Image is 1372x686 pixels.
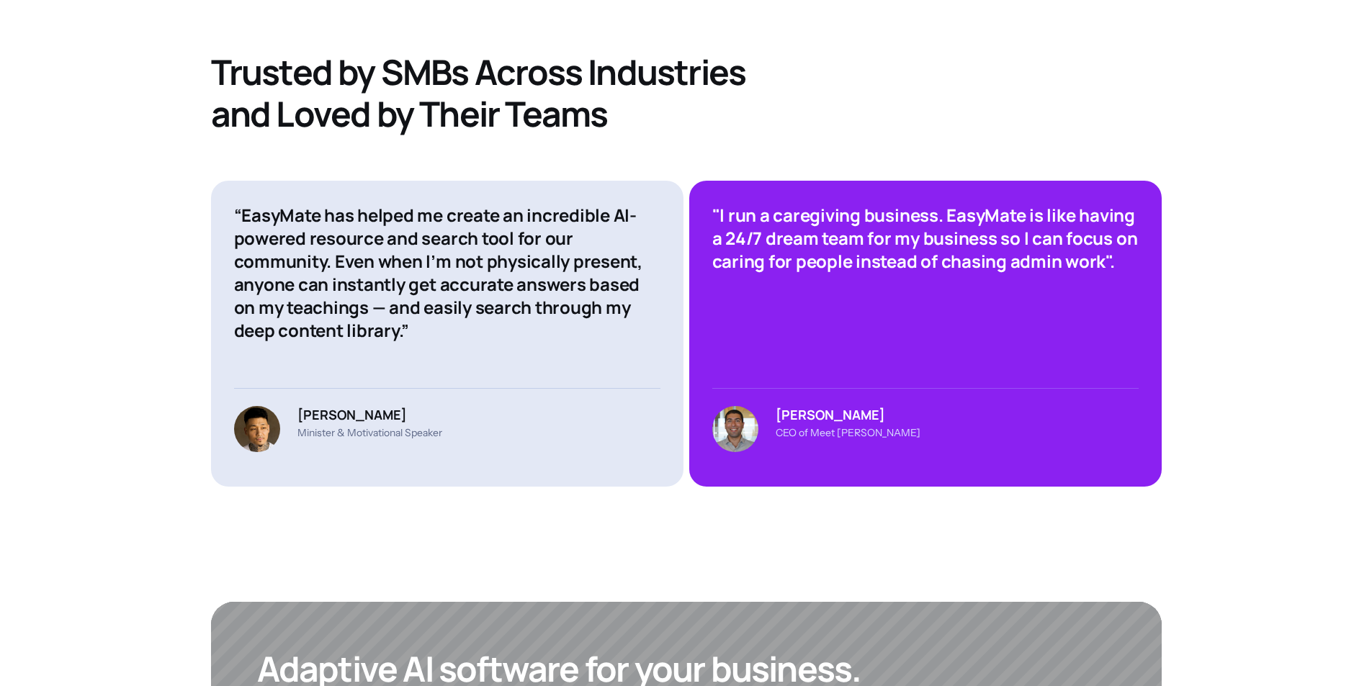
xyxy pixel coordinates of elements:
[776,426,920,439] p: CEO of Meet [PERSON_NAME]
[211,51,758,135] h2: Trusted by SMBs Across Industries and Loved by Their Teams
[297,406,442,423] h5: [PERSON_NAME]
[297,426,442,439] p: Minister & Motivational Speaker
[234,204,660,342] h4: “EasyMate has helped me create an incredible AI-powered resource and search tool for our communit...
[234,406,280,452] img: Customer testimonial by Johnny Chang
[776,406,920,423] h5: [PERSON_NAME]
[712,204,1139,273] h4: "I run a caregiving business. EasyMate is like having a 24/7 dream team for my business so I can ...
[712,406,758,452] img: Customer testimonial from Simon Borumand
